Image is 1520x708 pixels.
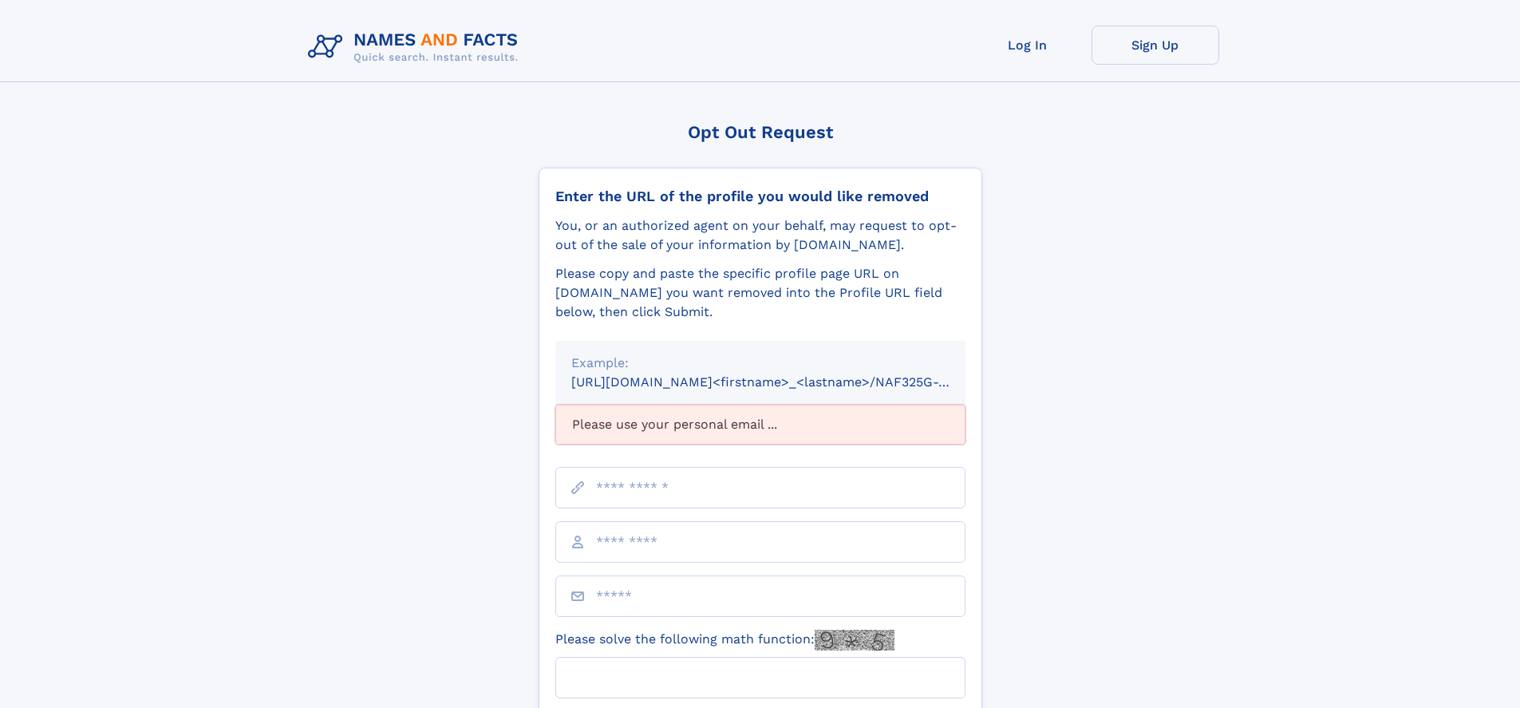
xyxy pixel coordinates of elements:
div: Opt Out Request [539,122,982,142]
div: Please copy and paste the specific profile page URL on [DOMAIN_NAME] you want removed into the Pr... [555,264,965,322]
a: Sign Up [1092,26,1219,65]
small: [URL][DOMAIN_NAME]<firstname>_<lastname>/NAF325G-xxxxxxxx [571,374,996,390]
a: Log In [964,26,1092,65]
div: Enter the URL of the profile you would like removed [555,188,965,205]
label: Please solve the following math function: [555,630,894,651]
div: Please use your personal email ... [555,405,965,445]
div: Example: [571,354,950,373]
img: Logo Names and Facts [302,26,531,69]
div: You, or an authorized agent on your behalf, may request to opt-out of the sale of your informatio... [555,216,965,255]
